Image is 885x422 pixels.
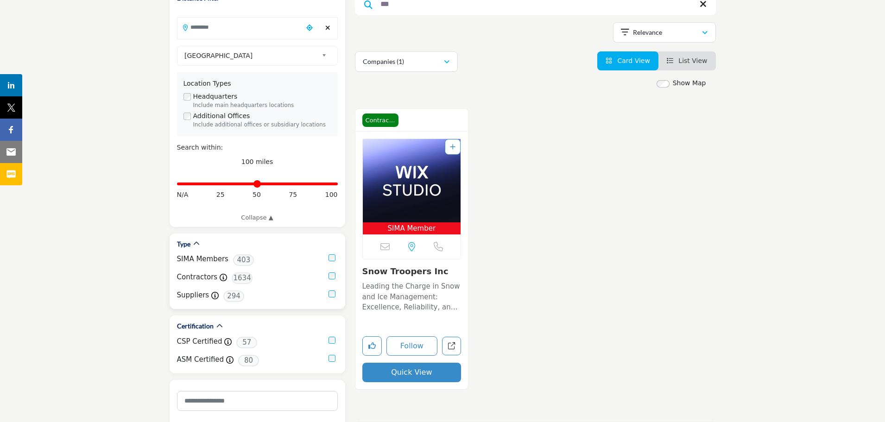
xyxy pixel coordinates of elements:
[238,355,259,366] span: 80
[193,111,250,121] label: Additional Offices
[289,190,297,200] span: 75
[177,336,222,347] label: CSP Certified
[386,336,438,356] button: Follow
[253,190,261,200] span: 50
[177,254,228,265] label: SIMA Members
[329,290,335,297] input: Suppliers checkbox
[329,355,335,362] input: ASM Certified checkbox
[193,92,238,101] label: Headquarters
[450,143,455,151] a: Add To List
[606,57,650,64] a: View Card
[177,290,209,301] label: Suppliers
[597,51,658,70] li: Card View
[362,336,382,356] button: Like listing
[177,190,189,200] span: N/A
[223,290,244,302] span: 294
[232,272,253,284] span: 1634
[442,337,461,356] a: Open snow-troopers in new tab
[177,239,190,249] h2: Type
[183,79,331,88] div: Location Types
[362,281,461,313] p: Leading the Charge in Snow and Ice Management: Excellence, Reliability, and Inclusive Service Sol...
[362,363,461,382] button: Quick View
[177,143,338,152] div: Search within:
[236,337,257,348] span: 57
[678,57,707,64] span: List View
[233,254,254,266] span: 403
[193,101,331,110] div: Include main headquarters locations
[658,51,716,70] li: List View
[177,18,303,36] input: Search Location
[363,139,461,222] img: Snow Troopers Inc
[363,57,404,66] p: Companies (1)
[355,51,458,72] button: Companies (1)
[216,190,225,200] span: 25
[177,391,338,411] input: Search Category
[303,18,316,38] div: Choose your current location
[362,266,449,276] a: Snow Troopers Inc
[363,139,461,235] a: Open Listing in new tab
[193,121,331,129] div: Include additional offices or subsidiary locations
[177,272,218,283] label: Contractors
[321,18,335,38] div: Clear search location
[329,254,335,261] input: SIMA Members checkbox
[241,158,273,165] span: 100 miles
[673,78,706,88] label: Show Map
[362,279,461,313] a: Leading the Charge in Snow and Ice Management: Excellence, Reliability, and Inclusive Service Sol...
[617,57,650,64] span: Card View
[325,190,338,200] span: 100
[613,22,716,43] button: Relevance
[177,321,214,331] h2: Certification
[177,213,338,222] a: Collapse ▲
[362,266,461,277] h3: Snow Troopers Inc
[633,28,662,37] p: Relevance
[177,354,224,365] label: ASM Certified
[329,272,335,279] input: Contractors checkbox
[329,337,335,344] input: CSP Certified checkbox
[184,50,318,61] span: [GEOGRAPHIC_DATA]
[362,113,398,127] span: Contractor
[667,57,708,64] a: View List
[365,223,459,234] span: SIMA Member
